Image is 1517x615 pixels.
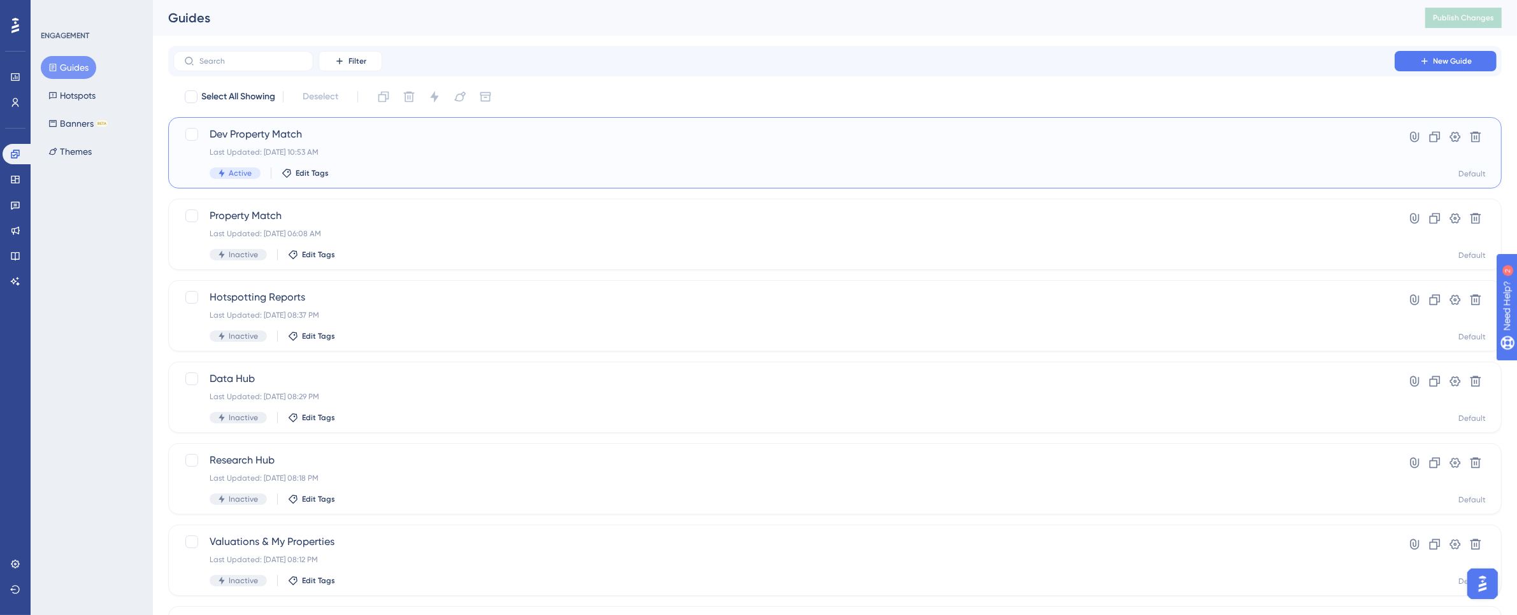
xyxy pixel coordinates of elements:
span: Filter [349,56,366,66]
div: Last Updated: [DATE] 10:53 AM [210,147,1358,157]
span: Valuations & My Properties [210,534,1358,549]
span: Edit Tags [302,331,335,341]
span: New Guide [1434,56,1472,66]
span: Active [229,168,252,178]
span: Publish Changes [1433,13,1494,23]
button: Themes [41,140,99,163]
span: Edit Tags [296,168,329,178]
span: Hotspotting Reports [210,290,1358,305]
button: Guides [41,56,96,79]
div: Last Updated: [DATE] 08:37 PM [210,310,1358,320]
span: Inactive [229,250,258,260]
span: Data Hub [210,371,1358,386]
span: Select All Showing [201,89,275,104]
div: Default [1458,169,1486,179]
div: Last Updated: [DATE] 08:18 PM [210,473,1358,483]
span: Property Match [210,208,1358,223]
div: BETA [96,120,108,127]
button: New Guide [1395,51,1497,71]
div: Default [1458,576,1486,586]
button: Edit Tags [288,250,335,260]
div: Default [1458,413,1486,423]
button: Edit Tags [282,168,329,178]
button: Edit Tags [288,331,335,341]
div: Default [1458,495,1486,505]
span: Dev Property Match [210,127,1358,142]
button: Publish Changes [1425,8,1502,28]
span: Need Help? [30,3,80,18]
div: Guides [168,9,1393,27]
input: Search [199,57,303,66]
span: Deselect [303,89,338,104]
span: Research Hub [210,453,1358,468]
span: Edit Tags [302,413,335,423]
button: Edit Tags [288,413,335,423]
div: 2 [89,6,92,17]
span: Edit Tags [302,250,335,260]
button: BannersBETA [41,112,115,135]
iframe: UserGuiding AI Assistant Launcher [1463,565,1502,603]
button: Deselect [291,85,350,108]
span: Inactive [229,494,258,504]
button: Hotspots [41,84,103,107]
div: Last Updated: [DATE] 08:12 PM [210,555,1358,565]
div: Last Updated: [DATE] 06:08 AM [210,229,1358,239]
span: Inactive [229,413,258,423]
div: Default [1458,250,1486,260]
span: Inactive [229,576,258,586]
button: Edit Tags [288,494,335,504]
div: Last Updated: [DATE] 08:29 PM [210,392,1358,402]
span: Edit Tags [302,576,335,586]
div: ENGAGEMENT [41,31,89,41]
button: Filter [319,51,382,71]
button: Edit Tags [288,576,335,586]
span: Edit Tags [302,494,335,504]
span: Inactive [229,331,258,341]
div: Default [1458,332,1486,342]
